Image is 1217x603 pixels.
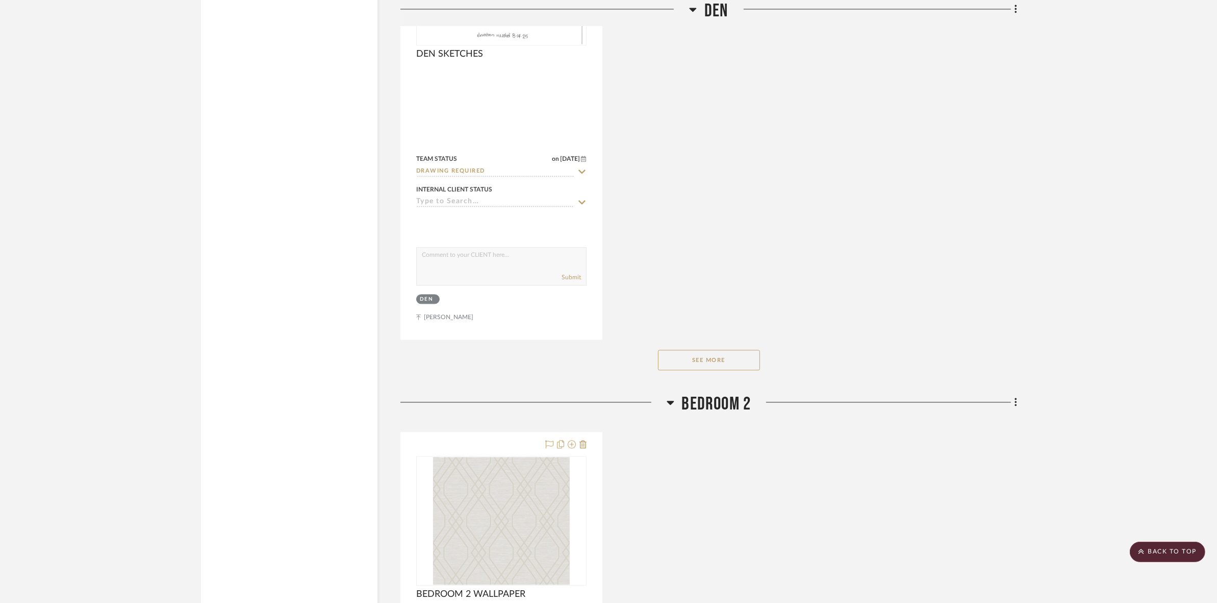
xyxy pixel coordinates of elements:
span: [DATE] [559,155,581,162]
span: BEDROOM 2 [682,393,751,415]
div: Internal Client Status [416,185,492,194]
span: BEDROOM 2 WALLPAPER [416,589,525,600]
img: BEDROOM 2 WALLPAPER [433,457,570,585]
span: DEN SKETCHES [416,49,483,60]
scroll-to-top-button: BACK TO TOP [1130,542,1205,562]
span: on [552,156,559,162]
div: Team Status [416,154,457,163]
div: DEN [420,296,434,303]
input: Type to Search… [416,167,574,177]
input: Type to Search… [416,198,574,207]
button: Submit [562,273,581,282]
button: See More [658,350,760,370]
